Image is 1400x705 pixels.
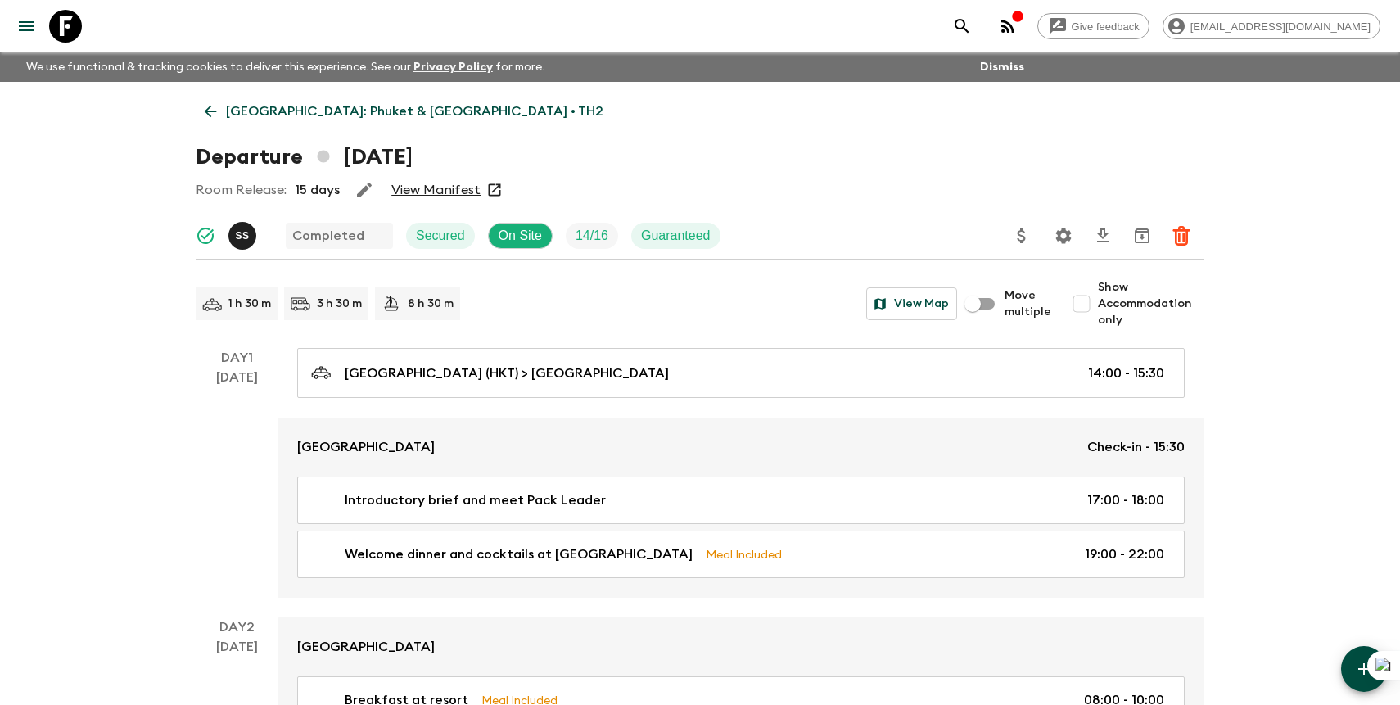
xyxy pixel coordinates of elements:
[1087,437,1185,457] p: Check-in - 15:30
[1126,219,1158,252] button: Archive (Completed, Cancelled or Unsynced Departures only)
[317,296,362,312] p: 3 h 30 m
[297,637,435,657] p: [GEOGRAPHIC_DATA]
[566,223,618,249] div: Trip Fill
[10,10,43,43] button: menu
[297,531,1185,578] a: Welcome dinner and cocktails at [GEOGRAPHIC_DATA]Meal Included19:00 - 22:00
[1063,20,1149,33] span: Give feedback
[1181,20,1380,33] span: [EMAIL_ADDRESS][DOMAIN_NAME]
[1086,219,1119,252] button: Download CSV
[946,10,978,43] button: search adventures
[706,545,782,563] p: Meal Included
[416,226,465,246] p: Secured
[278,617,1204,676] a: [GEOGRAPHIC_DATA]
[196,95,612,128] a: [GEOGRAPHIC_DATA]: Phuket & [GEOGRAPHIC_DATA] • TH2
[196,348,278,368] p: Day 1
[499,226,542,246] p: On Site
[196,617,278,637] p: Day 2
[345,490,606,510] p: Introductory brief and meet Pack Leader
[216,368,258,598] div: [DATE]
[488,223,553,249] div: On Site
[226,102,603,121] p: [GEOGRAPHIC_DATA]: Phuket & [GEOGRAPHIC_DATA] • TH2
[413,61,493,73] a: Privacy Policy
[297,437,435,457] p: [GEOGRAPHIC_DATA]
[576,226,608,246] p: 14 / 16
[866,287,957,320] button: View Map
[1087,490,1164,510] p: 17:00 - 18:00
[295,180,340,200] p: 15 days
[292,226,364,246] p: Completed
[1047,219,1080,252] button: Settings
[20,52,551,82] p: We use functional & tracking cookies to deliver this experience. See our for more.
[1098,279,1204,328] span: Show Accommodation only
[196,226,215,246] svg: Synced Successfully
[406,223,475,249] div: Secured
[228,296,271,312] p: 1 h 30 m
[1037,13,1149,39] a: Give feedback
[1088,364,1164,383] p: 14:00 - 15:30
[1085,545,1164,564] p: 19:00 - 22:00
[1005,219,1038,252] button: Update Price, Early Bird Discount and Costs
[228,227,260,240] span: Sasivimol Suksamai
[278,418,1204,477] a: [GEOGRAPHIC_DATA]Check-in - 15:30
[1005,287,1052,320] span: Move multiple
[391,182,481,198] a: View Manifest
[641,226,711,246] p: Guaranteed
[297,477,1185,524] a: Introductory brief and meet Pack Leader17:00 - 18:00
[408,296,454,312] p: 8 h 30 m
[976,56,1028,79] button: Dismiss
[1165,219,1198,252] button: Delete
[297,348,1185,398] a: [GEOGRAPHIC_DATA] (HKT) > [GEOGRAPHIC_DATA]14:00 - 15:30
[345,364,669,383] p: [GEOGRAPHIC_DATA] (HKT) > [GEOGRAPHIC_DATA]
[196,141,413,174] h1: Departure [DATE]
[345,545,693,564] p: Welcome dinner and cocktails at [GEOGRAPHIC_DATA]
[1163,13,1380,39] div: [EMAIL_ADDRESS][DOMAIN_NAME]
[196,180,287,200] p: Room Release:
